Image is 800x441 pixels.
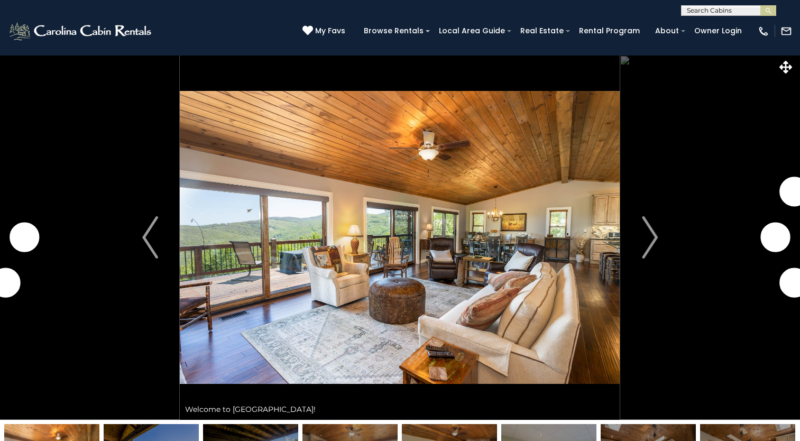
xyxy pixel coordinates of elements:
a: Owner Login [689,23,747,39]
img: mail-regular-white.png [780,25,792,37]
div: Welcome to [GEOGRAPHIC_DATA]! [180,399,620,420]
button: Previous [121,55,180,420]
span: My Favs [315,25,345,36]
a: About [650,23,684,39]
img: arrow [142,216,158,259]
a: Browse Rentals [358,23,429,39]
a: Local Area Guide [434,23,510,39]
button: Next [620,55,679,420]
a: My Favs [302,25,348,37]
img: White-1-2.png [8,21,154,42]
img: arrow [642,216,658,259]
a: Rental Program [574,23,645,39]
img: phone-regular-white.png [758,25,769,37]
a: Real Estate [515,23,569,39]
